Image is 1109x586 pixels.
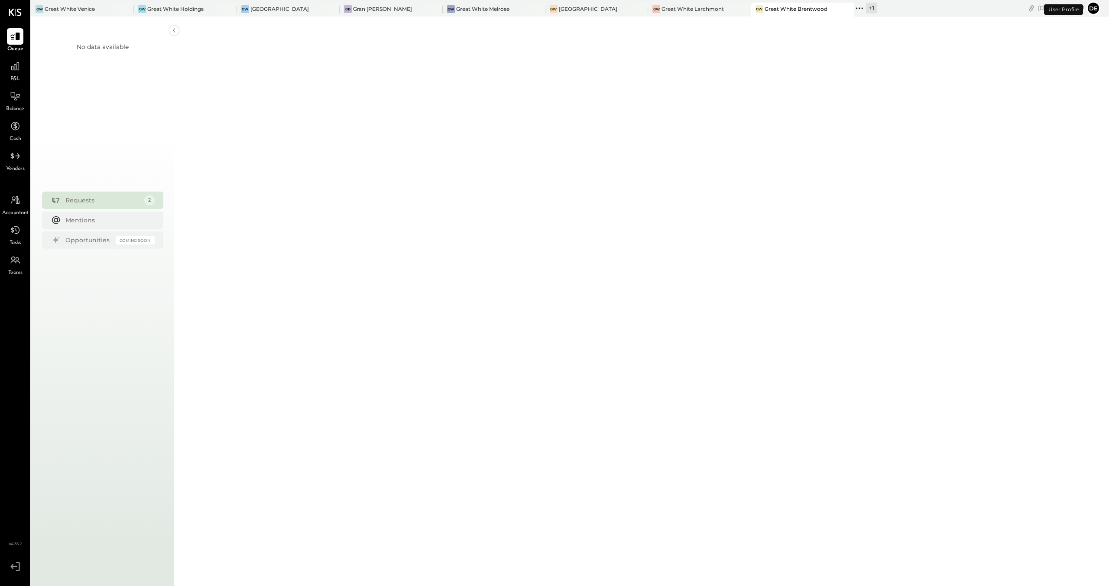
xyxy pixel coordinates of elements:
a: Vendors [0,148,30,173]
div: Coming Soon [116,236,155,244]
div: Great White Holdings [147,5,204,13]
span: Tasks [10,239,21,247]
div: Great White Larchmont [662,5,724,13]
div: GW [652,5,660,13]
a: Cash [0,118,30,143]
span: Balance [6,105,24,113]
div: GW [241,5,249,13]
div: GW [756,5,763,13]
div: + 1 [866,3,877,13]
span: Queue [7,46,23,53]
a: Teams [0,252,30,277]
div: copy link [1027,3,1036,13]
span: Teams [8,269,23,277]
div: No data available [77,42,129,51]
a: Balance [0,88,30,113]
div: 2 [144,195,155,205]
div: GW [447,5,455,13]
div: Great White Brentwood [765,5,827,13]
div: GW [36,5,43,13]
div: GW [138,5,146,13]
a: Tasks [0,222,30,247]
span: Accountant [2,209,29,217]
a: P&L [0,58,30,83]
span: P&L [10,75,20,83]
div: User Profile [1044,4,1083,15]
div: [GEOGRAPHIC_DATA] [250,5,309,13]
a: Queue [0,28,30,53]
div: Opportunities [65,236,111,244]
div: Great White Venice [45,5,95,13]
div: Gran [PERSON_NAME] [353,5,412,13]
div: [GEOGRAPHIC_DATA] [559,5,617,13]
div: GB [344,5,352,13]
span: Cash [10,135,21,143]
div: Requests [65,196,140,205]
div: [DATE] [1038,4,1084,12]
a: Accountant [0,192,30,217]
div: GW [550,5,558,13]
span: Vendors [6,165,25,173]
div: Great White Melrose [456,5,509,13]
button: De [1086,1,1100,15]
div: Mentions [65,216,150,225]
